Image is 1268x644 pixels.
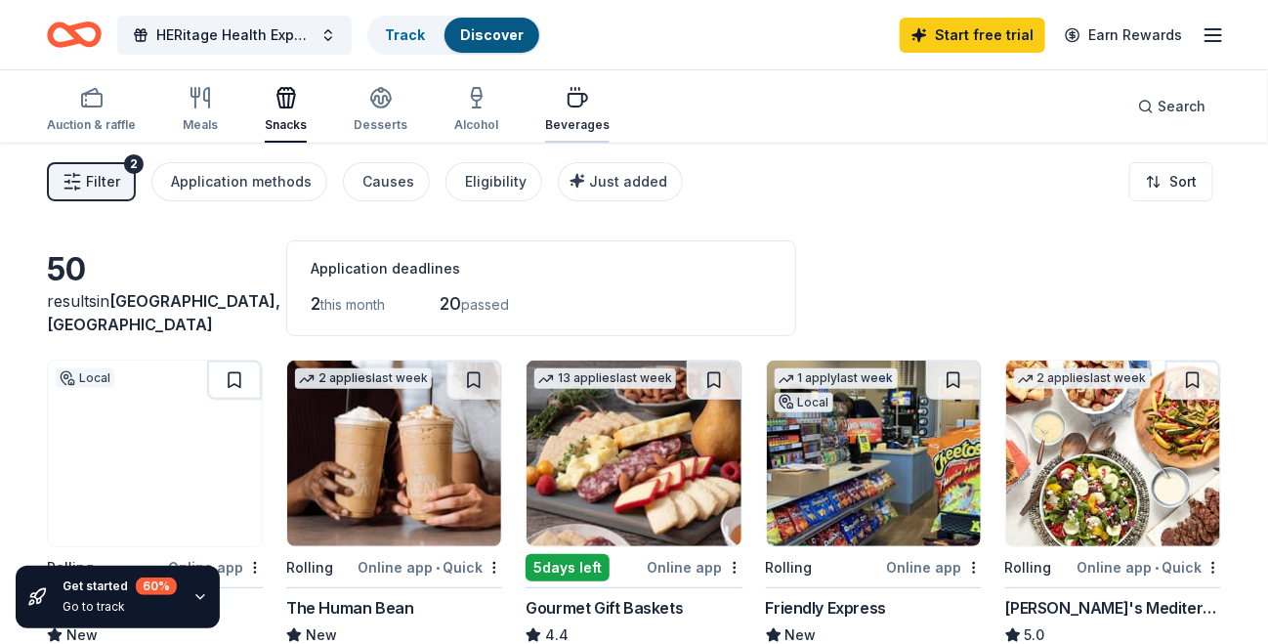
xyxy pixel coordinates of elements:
[1005,556,1052,580] div: Rolling
[47,289,263,336] div: results
[767,361,981,546] img: Image for Friendly Express
[454,117,498,133] div: Alcohol
[311,257,772,280] div: Application deadlines
[47,117,136,133] div: Auction & raffle
[648,555,742,580] div: Online app
[465,170,527,193] div: Eligibility
[124,154,144,174] div: 2
[367,16,541,55] button: TrackDiscover
[534,368,676,389] div: 13 applies last week
[460,26,524,43] a: Discover
[343,162,430,201] button: Causes
[1005,596,1221,620] div: [PERSON_NAME]'s Mediterranean Cafe
[1169,170,1197,193] span: Sort
[47,291,280,334] span: in
[1053,18,1194,53] a: Earn Rewards
[362,170,414,193] div: Causes
[545,117,610,133] div: Beverages
[86,170,120,193] span: Filter
[287,361,501,546] img: Image for The Human Bean
[461,296,509,313] span: passed
[1155,560,1159,576] span: •
[156,23,313,47] span: HERitage Health Experience
[775,368,898,389] div: 1 apply last week
[445,162,542,201] button: Eligibility
[358,555,502,580] div: Online app Quick
[183,117,218,133] div: Meals
[558,162,683,201] button: Just added
[63,599,177,615] div: Go to track
[265,117,307,133] div: Snacks
[47,162,136,201] button: Filter2
[48,361,262,546] img: Image for Alpine Bakery
[527,361,740,546] img: Image for Gourmet Gift Baskets
[900,18,1045,53] a: Start free trial
[526,596,683,620] div: Gourmet Gift Baskets
[63,578,177,595] div: Get started
[385,26,425,43] a: Track
[47,12,102,58] a: Home
[56,368,114,388] div: Local
[1122,87,1221,126] button: Search
[320,296,385,313] span: this month
[436,560,440,576] span: •
[440,293,461,314] span: 20
[151,162,327,201] button: Application methods
[47,250,263,289] div: 50
[766,556,813,580] div: Rolling
[887,555,982,580] div: Online app
[117,16,352,55] button: HERitage Health Experience
[1129,162,1213,201] button: Sort
[775,393,833,412] div: Local
[1077,555,1221,580] div: Online app Quick
[47,291,280,334] span: [GEOGRAPHIC_DATA], [GEOGRAPHIC_DATA]
[136,578,177,595] div: 60 %
[311,293,320,314] span: 2
[171,170,312,193] div: Application methods
[1014,368,1151,389] div: 2 applies last week
[183,78,218,143] button: Meals
[766,596,887,620] div: Friendly Express
[286,596,413,620] div: The Human Bean
[454,78,498,143] button: Alcohol
[354,117,407,133] div: Desserts
[47,78,136,143] button: Auction & raffle
[545,78,610,143] button: Beverages
[354,78,407,143] button: Desserts
[589,173,667,190] span: Just added
[295,368,432,389] div: 2 applies last week
[1006,361,1220,546] img: Image for Taziki's Mediterranean Cafe
[526,554,610,581] div: 5 days left
[1158,95,1205,118] span: Search
[265,78,307,143] button: Snacks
